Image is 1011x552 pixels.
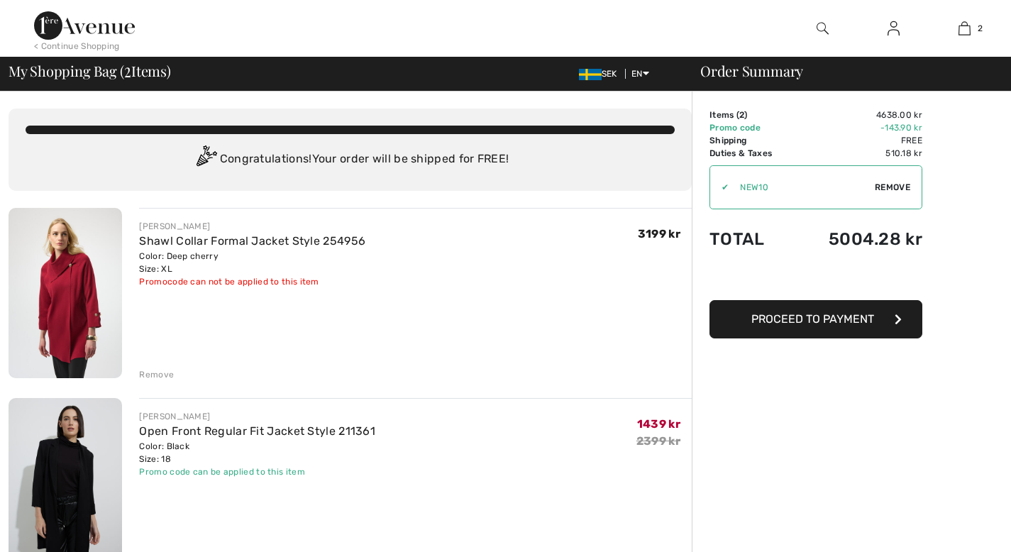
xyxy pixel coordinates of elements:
span: 2 [739,110,744,120]
a: Shawl Collar Formal Jacket Style 254956 [139,234,365,248]
span: Remove [875,181,910,194]
td: Promo code [709,121,795,134]
button: Proceed to Payment [709,300,922,338]
span: 2 [978,22,983,35]
s: 2399 kr [636,434,680,448]
iframe: PayPal [709,263,922,295]
a: Open Front Regular Fit Jacket Style 211361 [139,424,375,438]
a: Sign In [876,20,911,38]
div: Order Summary [683,64,1002,78]
span: 1439 kr [637,417,680,431]
td: 4638.00 kr [795,109,922,121]
img: Swedish Frona [579,69,602,80]
span: 2 [124,60,131,79]
td: Free [795,134,922,147]
img: Shawl Collar Formal Jacket Style 254956 [9,208,122,378]
div: Promocode can not be applied to this item [139,275,365,288]
a: 2 [929,20,999,37]
img: Congratulation2.svg [192,145,220,174]
img: My Bag [958,20,971,37]
input: Promo code [729,166,875,209]
div: < Continue Shopping [34,40,120,53]
div: [PERSON_NAME] [139,220,365,233]
img: search the website [817,20,829,37]
div: Color: Deep cherry Size: XL [139,250,365,275]
div: Color: Black Size: 18 [139,440,375,465]
td: Shipping [709,134,795,147]
img: 1ère Avenue [34,11,135,40]
td: -143.90 kr [795,121,922,134]
div: Promo code can be applied to this item [139,465,375,478]
img: My Info [888,20,900,37]
div: Remove [139,368,174,381]
td: Duties & Taxes [709,147,795,160]
div: [PERSON_NAME] [139,410,375,423]
div: ✔ [710,181,729,194]
span: My Shopping Bag ( Items) [9,64,171,78]
td: 510.18 kr [795,147,922,160]
span: EN [631,69,649,79]
span: SEK [579,69,623,79]
span: Proceed to Payment [751,312,874,326]
div: Congratulations! Your order will be shipped for FREE! [26,145,675,174]
span: 3199 kr [638,227,680,241]
td: Total [709,215,795,263]
td: 5004.28 kr [795,215,922,263]
td: Items ( ) [709,109,795,121]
